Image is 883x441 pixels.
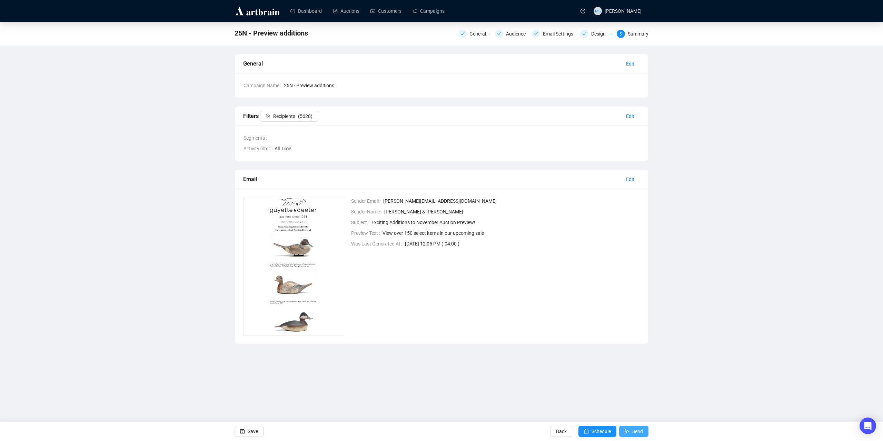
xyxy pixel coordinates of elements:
div: Audience [495,30,527,38]
button: Recipients(5628) [260,111,318,122]
span: ( 5628 ) [298,112,312,120]
span: MS [595,8,601,14]
span: Recipients [273,112,295,120]
span: Sender Email [351,197,383,205]
div: Design [591,30,610,38]
span: [PERSON_NAME] [605,8,642,14]
span: Edit [626,112,634,120]
a: Dashboard [290,2,322,20]
a: Auctions [333,2,359,20]
span: ActivityFilter [244,145,275,152]
span: Back [556,422,567,441]
div: General [469,30,490,38]
div: Summary [628,30,648,38]
span: Preview Text [351,229,383,237]
span: Exciting Additions to November Auction Preview! [371,219,640,226]
span: Edit [626,176,634,183]
span: 25N - Preview additions [235,28,308,39]
span: All Time [275,145,640,152]
span: Sender Name [351,208,384,216]
div: General [243,59,621,68]
span: send [625,429,629,434]
span: question-circle [581,9,585,13]
a: Customers [370,2,401,20]
button: Save [235,426,264,437]
span: Subject [351,219,371,226]
div: General [458,30,491,38]
div: Email [243,175,621,183]
span: 25N - Preview additions [284,82,640,89]
button: Schedule [578,426,616,437]
span: Filters [243,113,318,119]
span: Save [248,422,258,441]
img: logo [235,6,281,17]
span: check [497,32,501,36]
a: Campaigns [413,2,445,20]
span: Segments [244,134,269,142]
button: Back [550,426,572,437]
button: Edit [621,174,640,185]
span: team [266,113,270,118]
span: calendar [584,429,589,434]
div: Audience [506,30,530,38]
span: Was Last Generated At [351,240,405,248]
div: Design [580,30,613,38]
span: check [582,32,586,36]
span: Schedule [592,422,611,441]
span: save [240,429,245,434]
div: Email Settings [532,30,576,38]
div: Open Intercom Messenger [860,418,876,434]
span: 5 [619,32,622,37]
span: Edit [626,60,634,68]
span: [DATE] 12:05 PM (-04:00 ) [405,240,640,248]
span: [PERSON_NAME] & [PERSON_NAME] [384,208,640,216]
div: Email Settings [543,30,577,38]
span: check [534,32,538,36]
div: 5Summary [617,30,648,38]
span: Send [632,422,643,441]
span: View over 150 select items in our upcoming sale [383,229,640,237]
button: Edit [621,111,640,122]
img: 1758655362864-nQTMnCrLZvilGwRs.png [243,197,343,335]
span: Campaign Name [244,82,284,89]
button: Send [619,426,648,437]
span: [PERSON_NAME][EMAIL_ADDRESS][DOMAIN_NAME] [383,197,640,205]
span: check [460,32,465,36]
button: Edit [621,58,640,69]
